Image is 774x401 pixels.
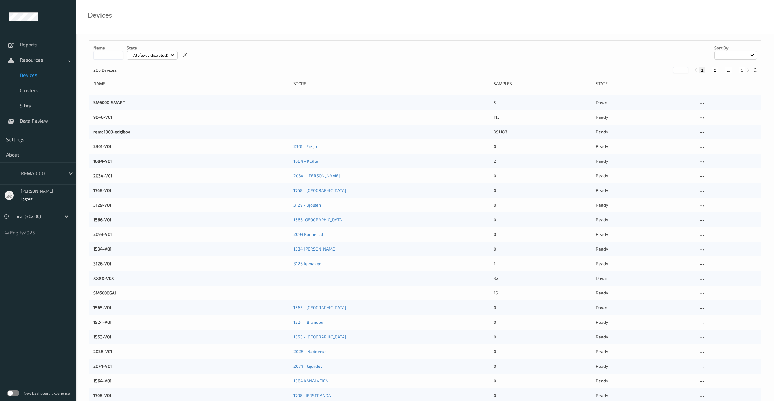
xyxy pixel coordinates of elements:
[93,100,125,105] a: SM6000-SMART
[494,217,592,223] div: 0
[494,187,592,193] div: 0
[293,173,340,178] a: 2034 - [PERSON_NAME]
[494,231,592,237] div: 0
[714,45,757,51] p: Sort by
[596,319,694,325] p: ready
[494,363,592,369] div: 0
[596,158,694,164] p: ready
[131,52,171,58] p: All (excl. disabled)
[494,202,592,208] div: 0
[494,305,592,311] div: 0
[494,319,592,325] div: 0
[596,392,694,399] p: ready
[494,143,592,150] div: 0
[596,246,694,252] p: ready
[93,320,112,325] a: 1524-V01
[596,99,694,106] p: down
[93,261,111,266] a: 3126-V01
[93,45,123,51] p: Name
[93,114,112,120] a: 9040-V01
[293,144,317,149] a: 2301 - Ensjø
[93,334,111,339] a: 1553-V01
[93,173,112,178] a: 2034-V01
[494,173,592,179] div: 0
[93,349,112,354] a: 2028-V01
[596,231,694,237] p: ready
[494,158,592,164] div: 2
[293,232,323,237] a: 2093 Konnerud
[93,67,139,73] p: 206 Devices
[596,363,694,369] p: ready
[293,334,346,339] a: 1553 - [GEOGRAPHIC_DATA]
[739,67,745,73] button: 5
[93,188,111,193] a: 1768-V01
[494,114,592,120] div: 113
[293,305,346,310] a: 1565 - [GEOGRAPHIC_DATA]
[494,246,592,252] div: 0
[293,363,322,369] a: 2074 - Lijordet
[699,67,705,73] button: 1
[712,67,718,73] button: 2
[596,202,694,208] p: ready
[293,320,323,325] a: 1524 - Brandbu
[93,276,114,281] a: XXXX-V0X
[596,261,694,267] p: ready
[596,187,694,193] p: ready
[293,261,321,266] a: 3126 Jevnaker
[596,129,694,135] p: ready
[596,290,694,296] p: ready
[596,378,694,384] p: ready
[494,275,592,281] div: 32
[494,261,592,267] div: 1
[293,246,337,251] a: 1534 [PERSON_NAME]
[93,81,289,87] div: Name
[494,81,592,87] div: Samples
[127,45,178,51] p: State
[293,81,489,87] div: Store
[494,378,592,384] div: 0
[596,114,694,120] p: ready
[93,363,112,369] a: 2074-V01
[93,290,116,295] a: SM6000GAI
[596,217,694,223] p: ready
[494,349,592,355] div: 0
[596,349,694,355] p: ready
[93,144,111,149] a: 2301-V01
[293,202,321,208] a: 3129 - Bjølsen
[93,158,112,164] a: 1684-V01
[494,392,592,399] div: 0
[93,217,111,222] a: 1566-V01
[494,290,592,296] div: 15
[494,99,592,106] div: 5
[93,246,112,251] a: 1534-V01
[93,232,112,237] a: 2093-V01
[93,129,130,134] a: rema1000-edgibox
[725,67,732,73] button: ...
[293,393,331,398] a: 1708 LIERSTRANDA
[93,305,111,310] a: 1565-V01
[494,129,592,135] div: 391183
[596,81,694,87] div: State
[293,378,329,383] a: 1564 KANALVEIEN
[596,173,694,179] p: ready
[596,334,694,340] p: ready
[293,349,327,354] a: 2028 - Nadderud
[293,188,346,193] a: 1768 - [GEOGRAPHIC_DATA]
[596,275,694,281] p: down
[596,143,694,150] p: ready
[93,393,111,398] a: 1708-V01
[293,217,344,222] a: 1566 [GEOGRAPHIC_DATA]
[88,12,112,18] div: Devices
[93,378,112,383] a: 1564-V01
[93,202,111,208] a: 3129-V01
[293,158,319,164] a: 1684 - Kløfta
[596,305,694,311] p: down
[494,334,592,340] div: 0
